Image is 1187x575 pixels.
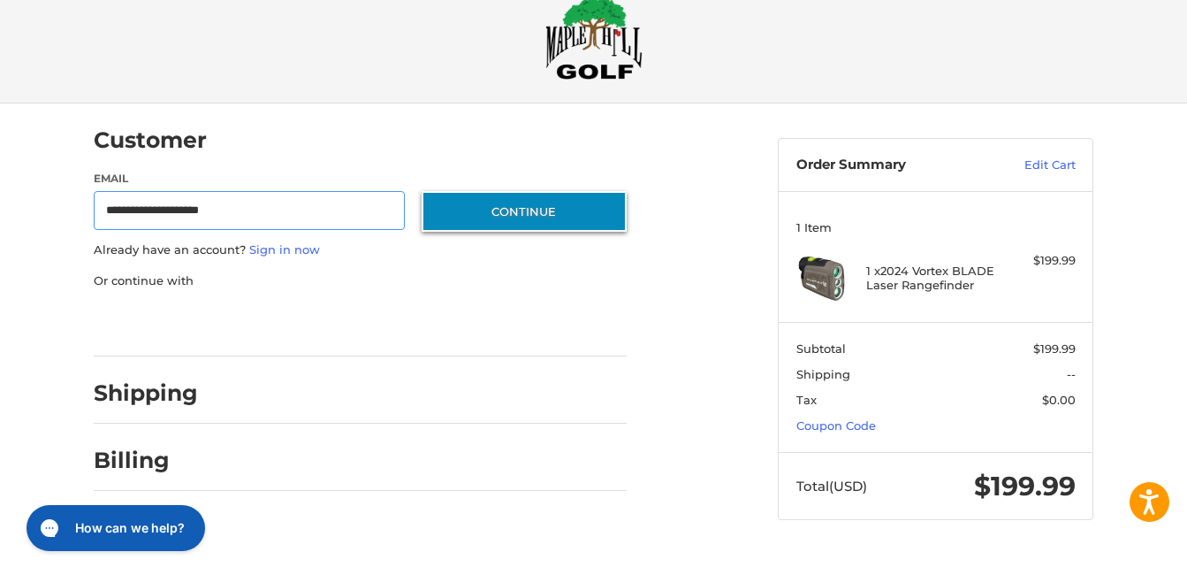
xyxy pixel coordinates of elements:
h2: Customer [94,126,207,154]
span: $199.99 [1033,341,1076,356]
span: Shipping [796,367,850,381]
iframe: PayPal-paylater [238,307,370,339]
span: -- [1067,367,1076,381]
iframe: PayPal-paypal [88,307,221,339]
iframe: PayPal-venmo [388,307,521,339]
a: Edit Cart [986,157,1076,174]
span: Tax [796,393,817,407]
a: Coupon Code [796,418,876,433]
a: Sign in now [249,242,320,257]
span: $0.00 [1042,393,1076,407]
h4: 1 x 2024 Vortex BLADE Laser Rangefinder [866,264,1001,293]
span: Total (USD) [796,478,867,494]
h3: Order Summary [796,157,986,174]
button: Continue [422,191,627,232]
iframe: Gorgias live chat messenger [18,499,210,557]
p: Or continue with [94,272,627,290]
span: $199.99 [974,470,1076,502]
label: Email [94,171,405,187]
div: $199.99 [1006,252,1076,270]
p: Already have an account? [94,241,627,259]
span: Subtotal [796,341,846,356]
h2: Shipping [94,379,198,407]
h2: Billing [94,447,197,474]
h3: 1 Item [796,220,1076,234]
